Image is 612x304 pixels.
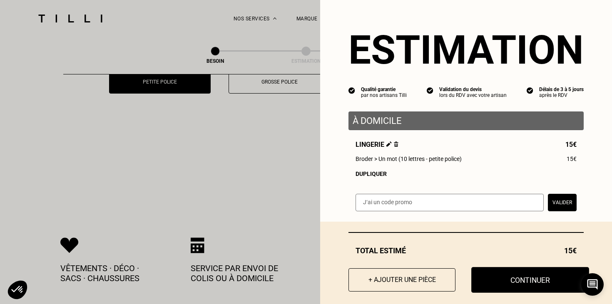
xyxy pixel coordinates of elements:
[348,27,584,73] section: Estimation
[361,87,407,92] div: Qualité garantie
[386,141,392,147] img: Éditer
[348,268,455,292] button: + Ajouter une pièce
[348,246,584,255] div: Total estimé
[348,87,355,94] img: icon list info
[564,246,577,255] span: 15€
[356,156,462,162] span: Broder > Un mot (10 lettres - petite police)
[539,92,584,98] div: après le RDV
[427,87,433,94] img: icon list info
[439,87,507,92] div: Validation du devis
[567,156,577,162] span: 15€
[356,171,577,177] div: Dupliquer
[394,141,398,147] img: Supprimer
[361,92,407,98] div: par nos artisans Tilli
[527,87,533,94] img: icon list info
[353,116,580,126] p: À domicile
[539,87,584,92] div: Délais de 3 à 5 jours
[439,92,507,98] div: lors du RDV avec votre artisan
[548,194,577,211] button: Valider
[356,141,398,148] span: Lingerie
[565,141,577,148] span: 15€
[471,267,589,293] button: Continuer
[356,194,544,211] input: J‘ai un code promo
